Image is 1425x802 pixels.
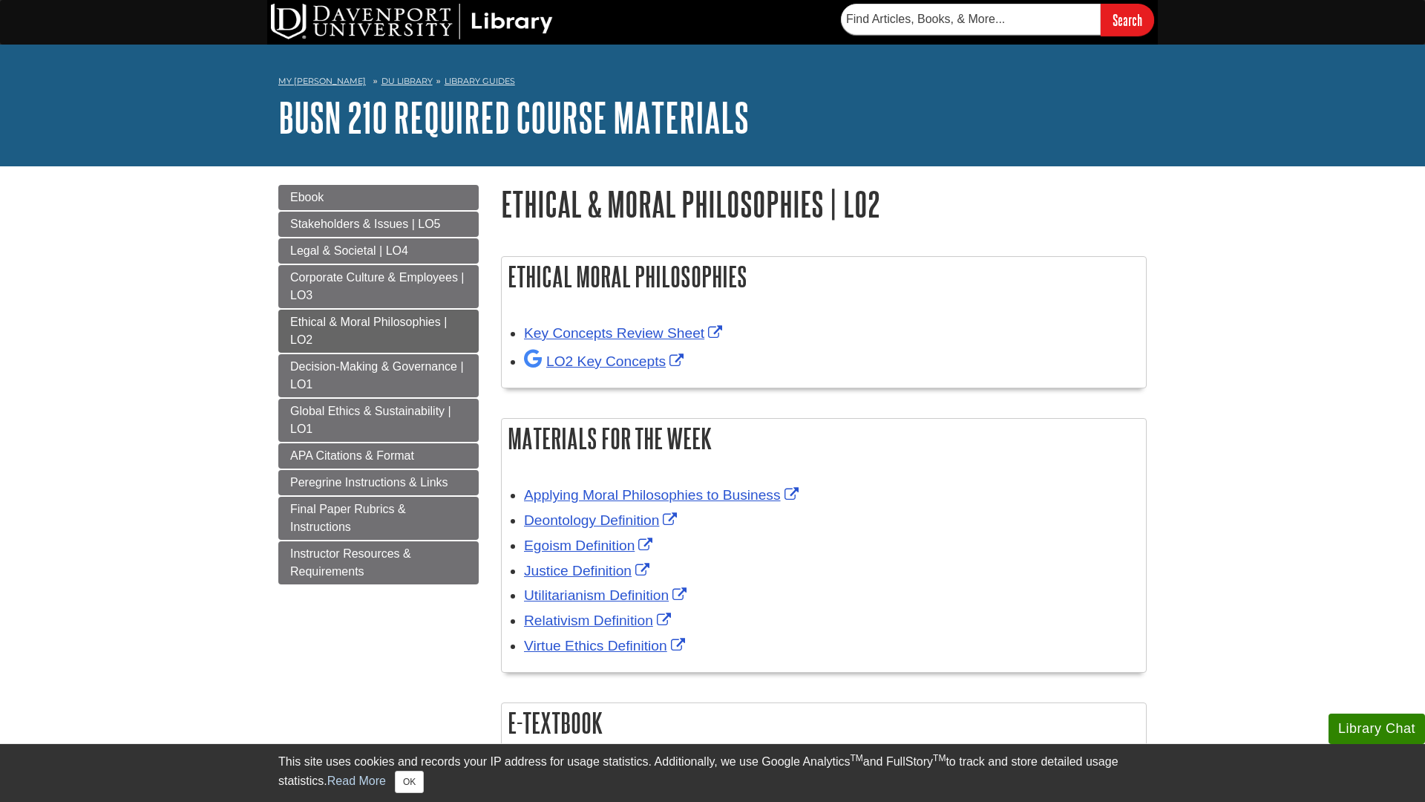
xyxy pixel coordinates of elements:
[524,587,690,603] a: Link opens in new window
[1101,4,1154,36] input: Search
[290,218,440,230] span: Stakeholders & Issues | LO5
[841,4,1101,35] input: Find Articles, Books, & More...
[271,4,553,39] img: DU Library
[278,212,479,237] a: Stakeholders & Issues | LO5
[502,419,1146,458] h2: Materials for the Week
[278,265,479,308] a: Corporate Culture & Employees | LO3
[524,563,653,578] a: Link opens in new window
[278,541,479,584] a: Instructor Resources & Requirements
[278,753,1147,793] div: This site uses cookies and records your IP address for usage statistics. Additionally, we use Goo...
[278,238,479,264] a: Legal & Societal | LO4
[524,613,675,628] a: Link opens in new window
[850,753,862,763] sup: TM
[1329,714,1425,744] button: Library Chat
[290,244,408,257] span: Legal & Societal | LO4
[524,638,689,653] a: Link opens in new window
[278,94,749,140] a: BUSN 210 Required Course Materials
[290,449,414,462] span: APA Citations & Format
[278,399,479,442] a: Global Ethics & Sustainability | LO1
[502,257,1146,296] h2: Ethical Moral Philosophies
[501,185,1147,223] h1: Ethical & Moral Philosophies | LO2
[290,503,406,533] span: Final Paper Rubrics & Instructions
[278,443,479,469] a: APA Citations & Format
[290,547,411,578] span: Instructor Resources & Requirements
[502,703,1146,743] h2: E-Textbook
[381,76,433,86] a: DU Library
[395,771,424,793] button: Close
[290,316,447,346] span: Ethical & Moral Philosophies | LO2
[278,354,479,397] a: Decision-Making & Governance | LO1
[524,512,681,528] a: Link opens in new window
[278,310,479,353] a: Ethical & Moral Philosophies | LO2
[278,497,479,540] a: Final Paper Rubrics & Instructions
[278,71,1147,95] nav: breadcrumb
[290,405,451,435] span: Global Ethics & Sustainability | LO1
[524,487,802,503] a: Link opens in new window
[290,360,464,391] span: Decision-Making & Governance | LO1
[841,4,1154,36] form: Searches DU Library's articles, books, and more
[290,476,448,489] span: Peregrine Instructions & Links
[524,325,726,341] a: Link opens in new window
[445,76,515,86] a: Library Guides
[290,271,464,301] span: Corporate Culture & Employees | LO3
[327,775,386,787] a: Read More
[524,353,687,369] a: Link opens in new window
[933,753,946,763] sup: TM
[278,185,479,210] a: Ebook
[278,75,366,88] a: My [PERSON_NAME]
[290,191,324,203] span: Ebook
[524,538,656,553] a: Link opens in new window
[278,185,479,584] div: Guide Page Menu
[278,470,479,495] a: Peregrine Instructions & Links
